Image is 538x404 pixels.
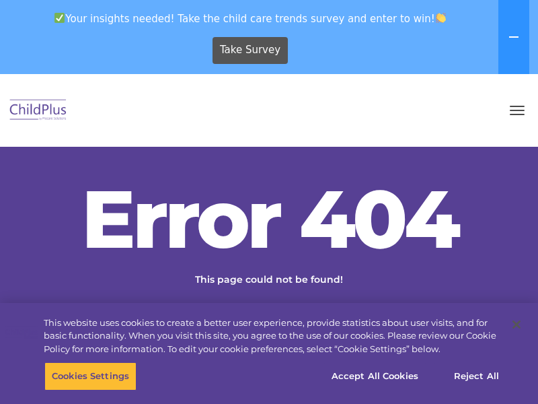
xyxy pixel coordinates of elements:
button: Reject All [434,362,518,391]
button: Accept All Cookies [324,362,426,391]
button: Cookies Settings [44,362,137,391]
p: This page could not be found! [128,273,410,287]
div: This website uses cookies to create a better user experience, provide statistics about user visit... [44,316,500,356]
a: Take Survey [213,37,289,64]
img: 👏 [436,13,446,23]
h2: Error 404 [67,178,471,259]
img: ChildPlus by Procare Solutions [7,95,70,127]
img: ✅ [54,13,65,23]
span: Your insights needed! Take the child care trends survey and enter to win! [5,5,496,32]
span: Take Survey [220,38,280,62]
button: Close [502,310,531,339]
